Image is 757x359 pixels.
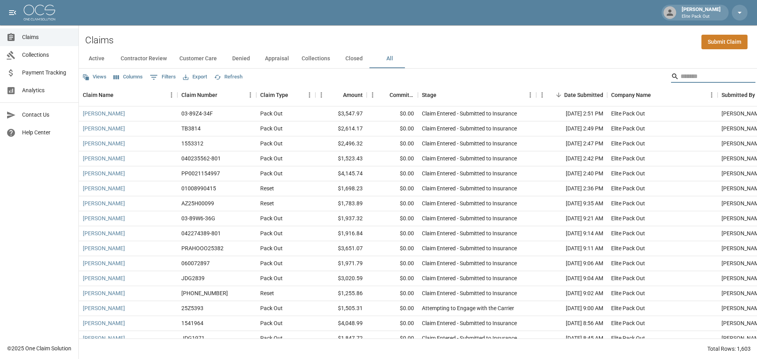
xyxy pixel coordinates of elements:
a: [PERSON_NAME] [83,244,125,252]
div: $1,971.79 [315,256,367,271]
div: Elite Pack Out [611,214,645,222]
button: Menu [524,89,536,101]
div: $4,145.74 [315,166,367,181]
div: Claim Entered - Submitted to Insurance [422,140,517,147]
div: Attempting to Engage with the Carrier [422,304,514,312]
div: $0.00 [367,241,418,256]
button: Denied [223,49,259,68]
div: Stage [418,84,536,106]
span: Analytics [22,86,72,95]
p: Elite Pack Out [682,13,721,20]
div: $0.00 [367,286,418,301]
div: Claim Entered - Submitted to Insurance [422,110,517,117]
button: Refresh [212,71,244,83]
img: ocs-logo-white-transparent.png [24,5,55,20]
button: Menu [244,89,256,101]
button: Sort [288,89,299,100]
button: Appraisal [259,49,295,68]
button: Export [181,71,209,83]
div: Stage [422,84,436,106]
span: Help Center [22,128,72,137]
div: [DATE] 9:04 AM [536,271,607,286]
div: $1,698.23 [315,181,367,196]
button: Closed [336,49,372,68]
div: $1,505.31 [315,301,367,316]
div: Claim Entered - Submitted to Insurance [422,274,517,282]
div: [DATE] 2:40 PM [536,166,607,181]
div: Elite Pack Out [611,304,645,312]
div: Pack Out [260,214,283,222]
div: [DATE] 9:14 AM [536,226,607,241]
div: 01008990415 [181,184,216,192]
button: Sort [651,89,662,100]
div: $0.00 [367,121,418,136]
div: Elite Pack Out [611,140,645,147]
div: Claim Entered - Submitted to Insurance [422,199,517,207]
div: 040235562-801 [181,154,221,162]
div: Total Rows: 1,603 [707,345,751,353]
div: Claim Entered - Submitted to Insurance [422,244,517,252]
div: $0.00 [367,256,418,271]
div: AZ25H00099 [181,199,214,207]
button: Menu [304,89,315,101]
div: 042274389-801 [181,229,221,237]
button: Menu [166,89,177,101]
div: $1,847.72 [315,331,367,346]
div: Date Submitted [536,84,607,106]
div: [DATE] 2:36 PM [536,181,607,196]
div: $0.00 [367,211,418,226]
div: $0.00 [367,151,418,166]
a: [PERSON_NAME] [83,214,125,222]
div: $0.00 [367,316,418,331]
button: Sort [553,89,564,100]
button: Menu [315,89,327,101]
a: [PERSON_NAME] [83,274,125,282]
div: [DATE] 9:06 AM [536,256,607,271]
div: $1,255.86 [315,286,367,301]
a: [PERSON_NAME] [83,289,125,297]
div: [DATE] 8:45 AM [536,331,607,346]
span: Contact Us [22,111,72,119]
span: Claims [22,33,72,41]
div: $0.00 [367,181,418,196]
div: Claim Type [256,84,315,106]
div: $0.00 [367,106,418,121]
div: [DATE] 2:51 PM [536,106,607,121]
div: Pack Out [260,140,283,147]
div: [DATE] 2:42 PM [536,151,607,166]
a: [PERSON_NAME] [83,110,125,117]
a: [PERSON_NAME] [83,184,125,192]
div: $0.00 [367,226,418,241]
div: $4,048.99 [315,316,367,331]
div: Elite Pack Out [611,154,645,162]
a: [PERSON_NAME] [83,169,125,177]
a: Submit Claim [701,35,748,49]
div: $3,651.07 [315,241,367,256]
div: Submitted By [722,84,755,106]
button: Contractor Review [114,49,173,68]
div: Claim Entered - Submitted to Insurance [422,125,517,132]
div: Reset [260,289,274,297]
div: Pack Out [260,274,283,282]
div: Pack Out [260,244,283,252]
a: [PERSON_NAME] [83,334,125,342]
button: Select columns [112,71,145,83]
div: Elite Pack Out [611,259,645,267]
button: Views [80,71,108,83]
div: $0.00 [367,331,418,346]
div: [DATE] 9:21 AM [536,211,607,226]
div: $1,523.43 [315,151,367,166]
a: [PERSON_NAME] [83,259,125,267]
div: Elite Pack Out [611,229,645,237]
div: Elite Pack Out [611,274,645,282]
div: Claim Name [83,84,114,106]
div: Claim Entered - Submitted to Insurance [422,154,517,162]
div: [DATE] 9:02 AM [536,286,607,301]
a: [PERSON_NAME] [83,140,125,147]
a: [PERSON_NAME] [83,154,125,162]
div: Claim Entered - Submitted to Insurance [422,169,517,177]
div: Pack Out [260,319,283,327]
div: Pack Out [260,334,283,342]
div: Company Name [607,84,718,106]
div: $1,783.89 [315,196,367,211]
